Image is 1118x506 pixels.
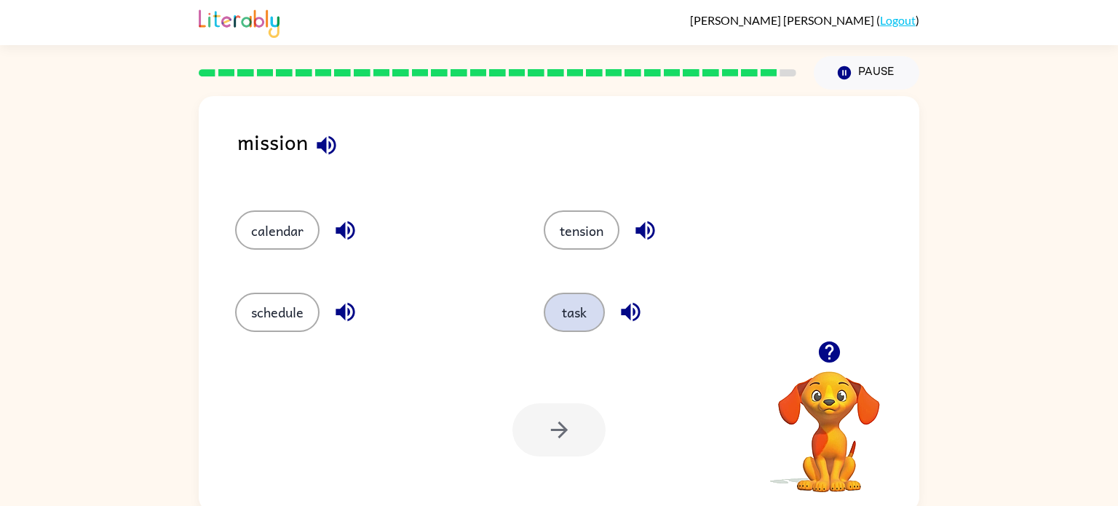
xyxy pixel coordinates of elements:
[880,13,916,27] a: Logout
[690,13,919,27] div: ( )
[544,293,605,332] button: task
[544,210,619,250] button: tension
[235,293,320,332] button: schedule
[237,125,919,181] div: mission
[199,6,279,38] img: Literably
[690,13,876,27] span: [PERSON_NAME] [PERSON_NAME]
[235,210,320,250] button: calendar
[814,56,919,90] button: Pause
[756,349,902,494] video: Your browser must support playing .mp4 files to use Literably. Please try using another browser.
